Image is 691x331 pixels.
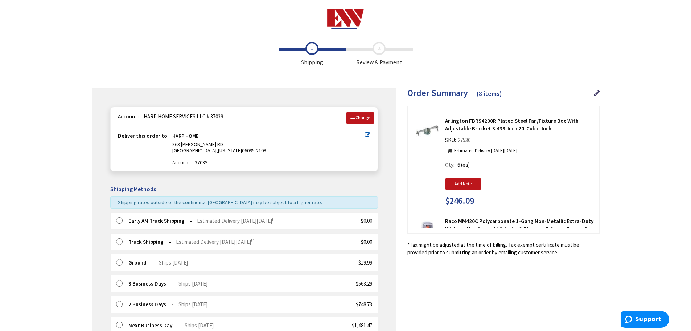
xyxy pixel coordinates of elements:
[416,220,439,243] img: Raco MM420C Polycarbonate 1-Gang Non-Metallic Extra-Duty While-In-Use Cover 4.18-Inch x 2.75-Inch...
[159,259,188,266] span: Ships [DATE]
[118,199,322,206] span: Shipping rates outside of the continental [GEOGRAPHIC_DATA] may be subject to a higher rate.
[242,147,266,154] span: 06095-2108
[272,217,276,222] sup: th
[218,147,242,154] span: [US_STATE]
[445,161,453,168] span: Qty
[445,117,594,133] strong: Arlington FBRS4200R Plated Steel Fan/Fixture Box With Adjustable Bracket 3.438-Inch 20-Cubic-Inch
[178,301,207,308] span: Ships [DATE]
[445,136,472,146] div: SKU:
[407,241,600,257] : *Tax might be adjusted at the time of billing. Tax exempt certificate must be provided prior to s...
[358,259,372,266] span: $19.99
[477,89,502,98] span: (8 items)
[517,147,521,152] sup: th
[197,217,276,224] span: Estimated Delivery [DATE][DATE]
[128,280,174,287] strong: 3 Business Days
[128,217,192,224] strong: Early AM Truck Shipping
[118,132,170,139] strong: Deliver this order to :
[346,112,374,123] a: Change
[456,137,472,144] span: 27530
[279,42,346,66] span: Shipping
[361,217,372,224] span: $0.00
[327,9,364,29] img: Electrical Wholesalers, Inc.
[128,322,180,329] strong: Next Business Day
[361,238,372,245] span: $0.00
[356,280,372,287] span: $563.29
[445,217,594,233] strong: Raco MM420C Polycarbonate 1-Gang Non-Metallic Extra-Duty While-In-Use Cover 4.18-Inch x 2.75-Inch...
[445,196,474,206] span: $246.09
[355,115,370,120] span: Change
[178,280,207,287] span: Ships [DATE]
[416,120,439,142] img: Arlington FBRS4200R Plated Steel Fan/Fixture Box With Adjustable Bracket 3.438-Inch 20-Cubic-Inch
[621,311,669,329] iframe: Opens a widget where you can find more information
[454,148,521,154] p: Estimated Delivery [DATE][DATE]
[185,322,214,329] span: Ships [DATE]
[461,161,470,168] span: (ea)
[110,186,378,193] h5: Shipping Methods
[172,141,223,148] span: 863 [PERSON_NAME] RD
[128,259,154,266] strong: Ground
[346,42,413,66] span: Review & Payment
[172,133,198,141] strong: HARP HOME
[352,322,372,329] span: $1,481.47
[118,113,139,120] strong: Account:
[128,301,174,308] strong: 2 Business Days
[172,147,218,154] span: [GEOGRAPHIC_DATA],
[176,238,255,245] span: Estimated Delivery [DATE][DATE]
[356,301,372,308] span: $748.73
[140,113,223,120] span: HARP HOME SERVICES LLC # 37039
[128,238,171,245] strong: Truck Shipping
[407,87,468,98] span: Order Summary
[172,160,365,166] span: Account # 37039
[251,238,255,243] sup: th
[457,161,460,168] span: 6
